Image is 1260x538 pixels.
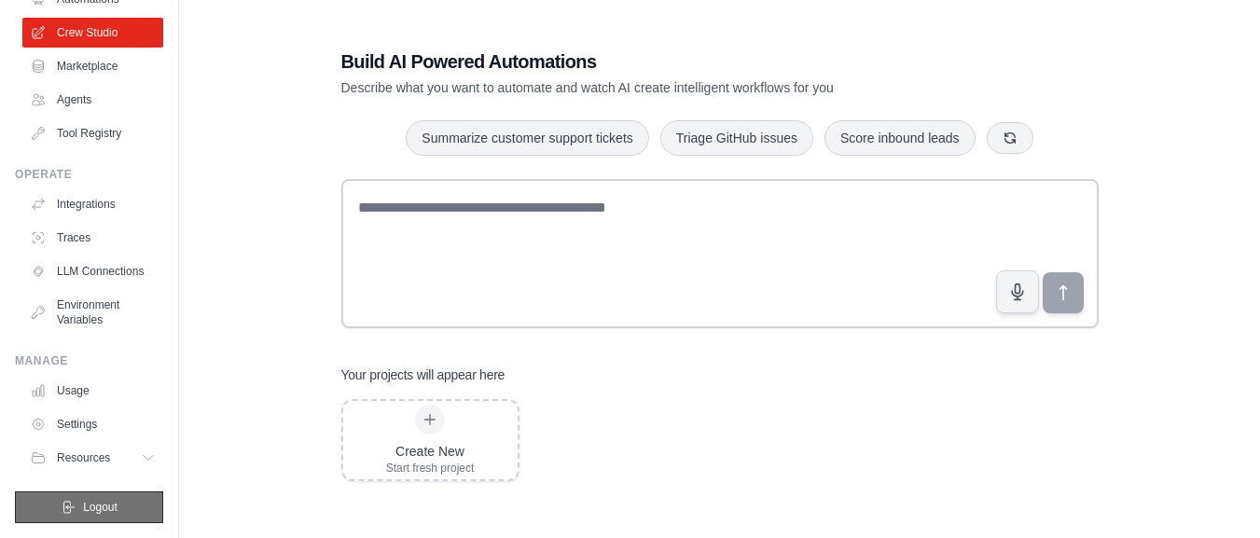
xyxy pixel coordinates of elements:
button: Summarize customer support tickets [406,120,648,156]
a: Crew Studio [22,18,163,48]
span: Logout [83,500,118,515]
div: Widget de chat [1167,448,1260,538]
button: Triage GitHub issues [660,120,813,156]
button: Get new suggestions [987,122,1033,154]
button: Score inbound leads [824,120,976,156]
p: Describe what you want to automate and watch AI create intelligent workflows for you [341,78,968,97]
iframe: Chat Widget [1167,448,1260,538]
button: Resources [22,443,163,473]
a: Environment Variables [22,290,163,335]
a: Integrations [22,189,163,219]
h1: Build AI Powered Automations [341,48,968,75]
div: Operate [15,167,163,182]
div: Create New [386,442,475,461]
a: Usage [22,376,163,406]
a: Traces [22,223,163,253]
button: Click to speak your automation idea [996,270,1039,313]
div: Manage [15,353,163,368]
span: Resources [57,450,110,465]
a: Marketplace [22,51,163,81]
h3: Your projects will appear here [341,366,505,384]
button: Logout [15,491,163,523]
a: LLM Connections [22,256,163,286]
a: Settings [22,409,163,439]
a: Agents [22,85,163,115]
a: Tool Registry [22,118,163,148]
div: Start fresh project [386,461,475,476]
